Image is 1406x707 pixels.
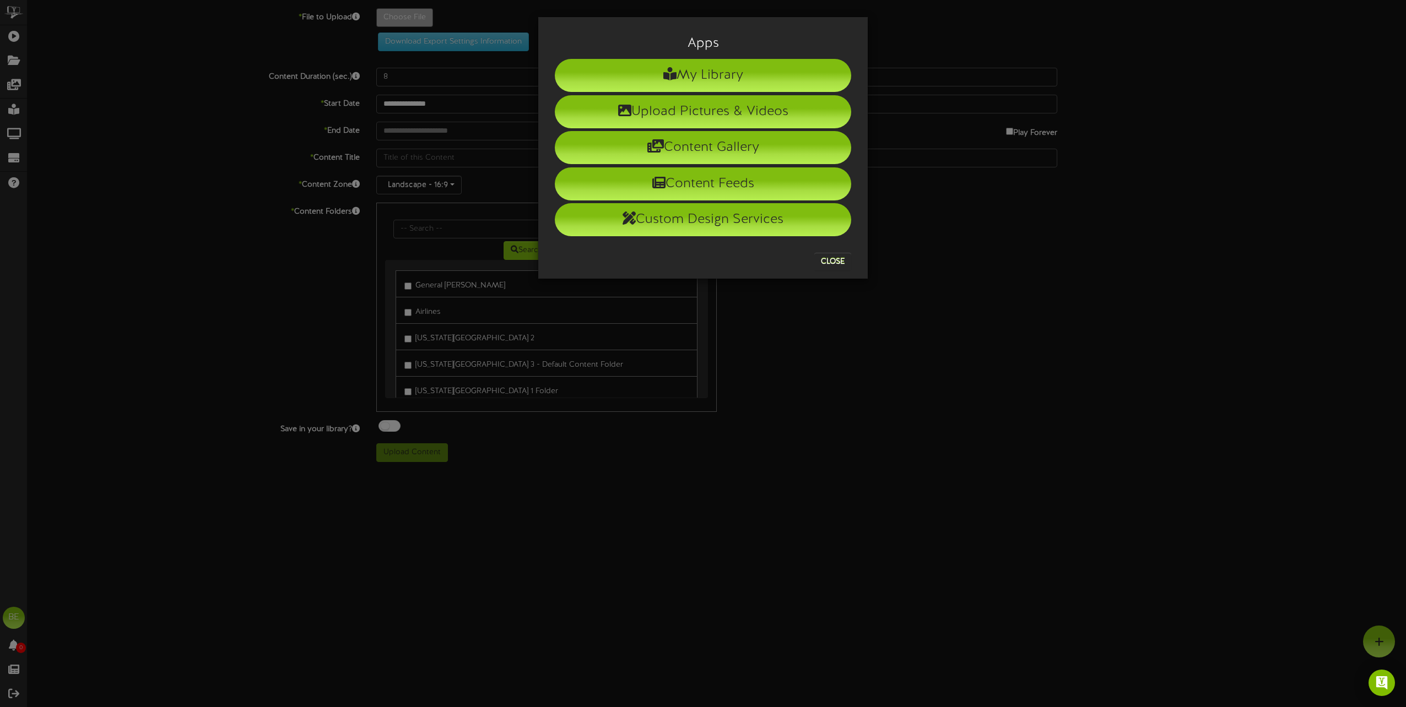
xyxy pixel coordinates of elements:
[814,253,851,270] button: Close
[555,131,851,164] li: Content Gallery
[555,36,851,51] h3: Apps
[555,203,851,236] li: Custom Design Services
[555,95,851,128] li: Upload Pictures & Videos
[555,59,851,92] li: My Library
[1369,670,1395,696] div: Open Intercom Messenger
[555,167,851,200] li: Content Feeds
